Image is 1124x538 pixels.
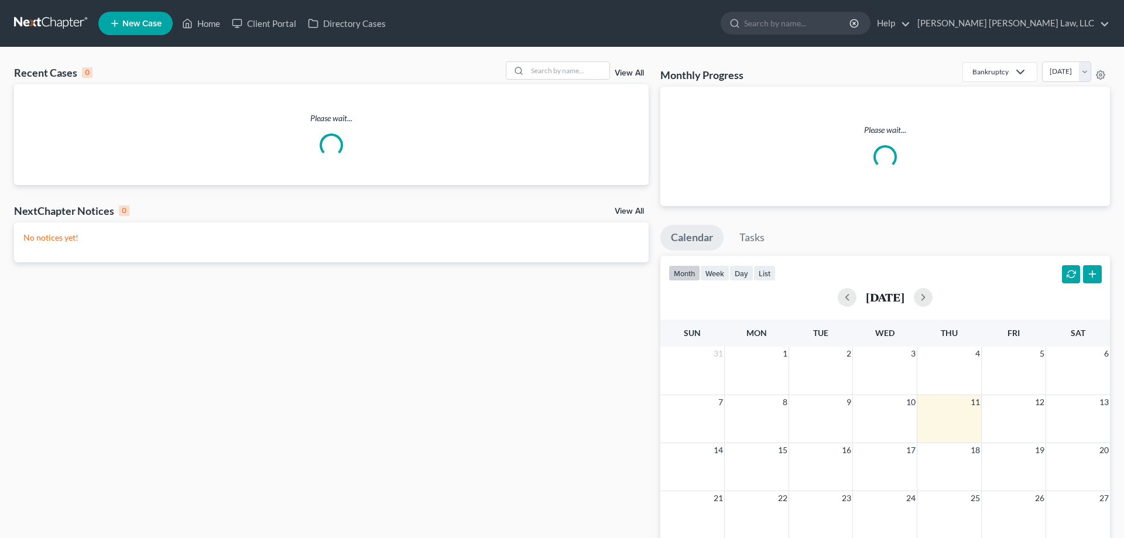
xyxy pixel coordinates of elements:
span: Sun [684,328,701,338]
span: 14 [712,443,724,457]
input: Search by name... [744,12,851,34]
span: 31 [712,347,724,361]
div: NextChapter Notices [14,204,129,218]
span: 18 [969,443,981,457]
span: 21 [712,491,724,505]
span: Tue [813,328,828,338]
p: No notices yet! [23,232,639,244]
div: 0 [119,205,129,216]
span: 1 [782,347,789,361]
span: 3 [910,347,917,361]
span: New Case [122,19,162,28]
a: View All [615,69,644,77]
span: 13 [1098,395,1110,409]
span: 20 [1098,443,1110,457]
span: Wed [875,328,895,338]
a: [PERSON_NAME] [PERSON_NAME] Law, LLC [911,13,1109,34]
span: Thu [941,328,958,338]
a: Client Portal [226,13,302,34]
a: Tasks [729,225,775,251]
div: Bankruptcy [972,67,1009,77]
span: 11 [969,395,981,409]
div: Recent Cases [14,66,92,80]
span: 25 [969,491,981,505]
span: 16 [841,443,852,457]
button: month [669,265,700,281]
span: 22 [777,491,789,505]
h3: Monthly Progress [660,68,743,82]
span: 2 [845,347,852,361]
span: 8 [782,395,789,409]
button: week [700,265,729,281]
button: list [753,265,776,281]
a: View All [615,207,644,215]
span: Fri [1008,328,1020,338]
span: 9 [845,395,852,409]
span: 24 [905,491,917,505]
p: Please wait... [670,124,1101,136]
a: Help [871,13,910,34]
span: 27 [1098,491,1110,505]
span: 10 [905,395,917,409]
span: 6 [1103,347,1110,361]
span: 17 [905,443,917,457]
span: 23 [841,491,852,505]
div: 0 [82,67,92,78]
span: Mon [746,328,767,338]
span: Sat [1071,328,1085,338]
span: 26 [1034,491,1046,505]
input: Search by name... [527,62,609,79]
h2: [DATE] [866,291,904,303]
button: day [729,265,753,281]
span: 19 [1034,443,1046,457]
a: Calendar [660,225,724,251]
span: 5 [1039,347,1046,361]
span: 7 [717,395,724,409]
p: Please wait... [14,112,649,124]
span: 4 [974,347,981,361]
a: Directory Cases [302,13,392,34]
span: 12 [1034,395,1046,409]
span: 15 [777,443,789,457]
a: Home [176,13,226,34]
